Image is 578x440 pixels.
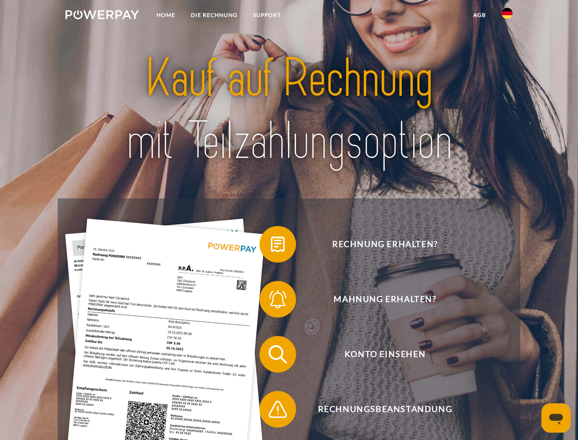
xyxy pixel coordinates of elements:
img: qb_search.svg [266,343,289,366]
button: Rechnungsbeanstandung [259,391,497,428]
a: Home [149,7,183,23]
span: Mahnung erhalten? [273,281,497,318]
img: de [502,8,513,19]
button: Konto einsehen [259,336,497,373]
span: Rechnungsbeanstandung [273,391,497,428]
button: Rechnung erhalten? [259,226,497,263]
img: logo-powerpay-white.svg [65,10,139,19]
a: SUPPORT [245,7,289,23]
button: Mahnung erhalten? [259,281,497,318]
img: qb_warning.svg [266,398,289,421]
img: title-powerpay_de.svg [87,44,491,176]
iframe: Schaltfläche zum Öffnen des Messaging-Fensters [541,403,571,433]
a: agb [465,7,494,23]
img: qb_bell.svg [266,288,289,311]
a: DIE RECHNUNG [183,7,245,23]
span: Konto einsehen [273,336,497,373]
span: Rechnung erhalten? [273,226,497,263]
img: qb_bill.svg [266,233,289,256]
